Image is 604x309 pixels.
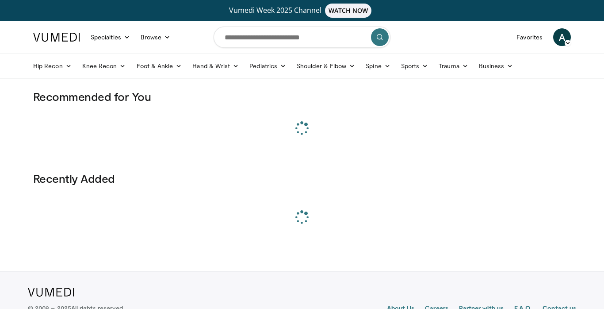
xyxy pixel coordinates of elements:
[28,57,77,75] a: Hip Recon
[34,4,570,18] a: Vumedi Week 2025 ChannelWATCH NOW
[474,57,519,75] a: Business
[396,57,434,75] a: Sports
[433,57,474,75] a: Trauma
[291,57,360,75] a: Shoulder & Elbow
[85,28,135,46] a: Specialties
[135,28,176,46] a: Browse
[214,27,390,48] input: Search topics, interventions
[360,57,395,75] a: Spine
[244,57,291,75] a: Pediatrics
[33,171,571,185] h3: Recently Added
[28,288,74,297] img: VuMedi Logo
[511,28,548,46] a: Favorites
[33,89,571,104] h3: Recommended for You
[187,57,244,75] a: Hand & Wrist
[553,28,571,46] a: A
[77,57,131,75] a: Knee Recon
[325,4,372,18] span: WATCH NOW
[33,33,80,42] img: VuMedi Logo
[131,57,187,75] a: Foot & Ankle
